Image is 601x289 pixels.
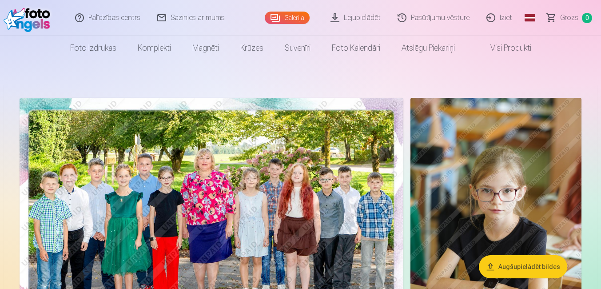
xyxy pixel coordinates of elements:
span: Grozs [560,12,578,23]
a: Suvenīri [274,36,321,60]
a: Komplekti [127,36,182,60]
a: Foto kalendāri [321,36,391,60]
img: /fa1 [4,4,55,32]
a: Visi produkti [466,36,542,60]
a: Magnēti [182,36,230,60]
button: Augšupielādēt bildes [479,255,567,278]
a: Galerija [265,12,310,24]
a: Krūzes [230,36,274,60]
span: 0 [582,13,592,23]
a: Foto izdrukas [60,36,127,60]
a: Atslēgu piekariņi [391,36,466,60]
